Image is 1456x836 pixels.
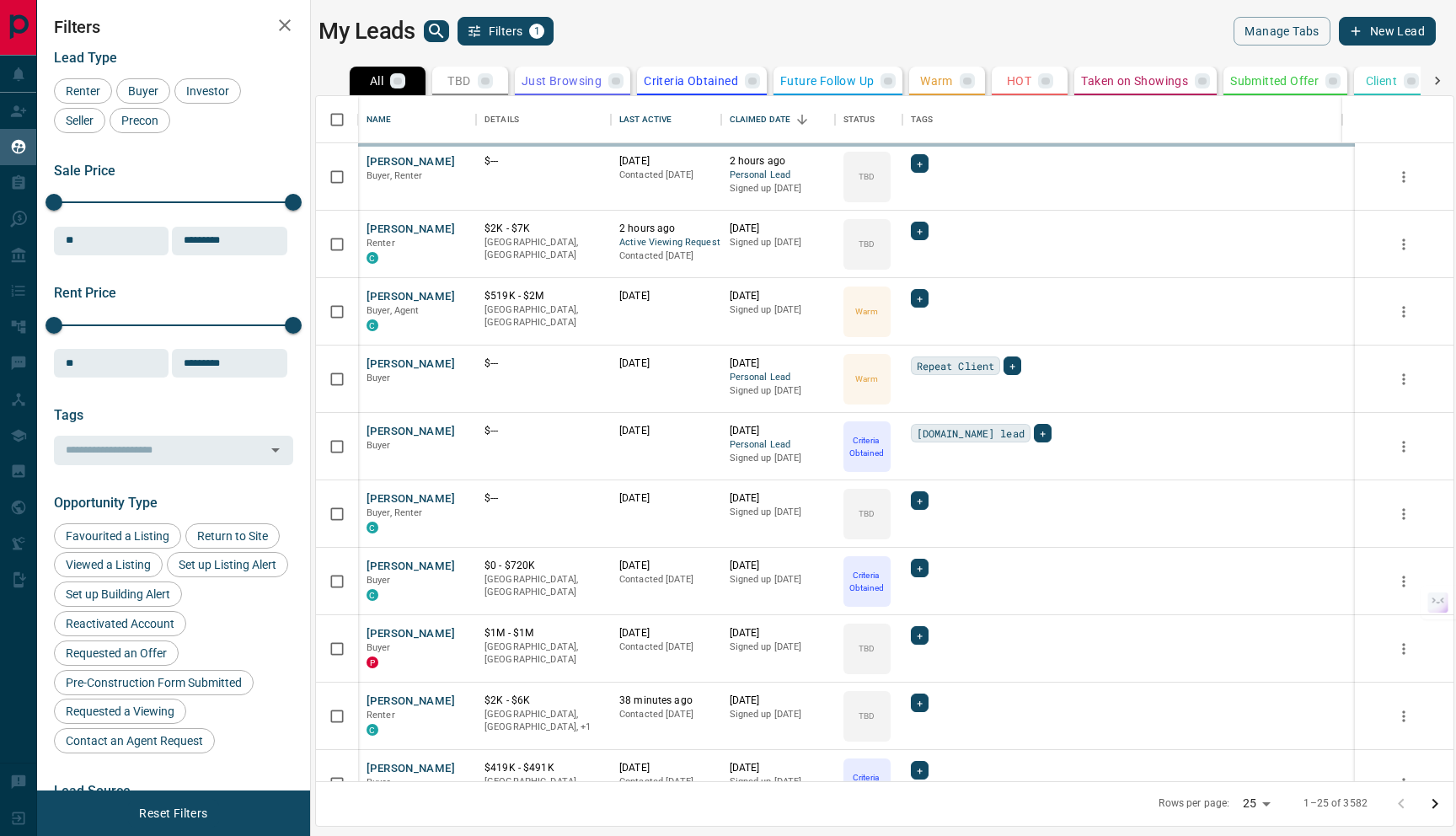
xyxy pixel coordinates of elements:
button: more [1391,164,1416,190]
p: [DATE] [730,424,827,438]
div: Viewed a Listing [54,552,163,577]
button: more [1391,299,1416,324]
button: New Lead [1339,17,1436,46]
span: Buyer, Agent [367,305,419,316]
p: Criteria Obtained [845,771,889,796]
p: [DATE] [619,761,713,775]
p: $0 - $720K [484,559,602,573]
p: $--- [484,356,602,371]
p: [DATE] [619,424,713,438]
p: Warm [920,75,953,87]
p: [DATE] [619,154,713,169]
button: [PERSON_NAME] [367,761,455,777]
button: more [1391,232,1416,257]
button: more [1391,771,1416,796]
span: Buyer [122,84,164,98]
p: [DATE] [730,289,827,303]
p: TBD [859,170,875,183]
p: [DATE] [619,491,713,506]
p: [GEOGRAPHIC_DATA], [GEOGRAPHIC_DATA] [484,573,602,599]
p: 2 hours ago [730,154,827,169]
button: [PERSON_NAME] [367,694,455,710]
div: Pre-Construction Form Submitted [54,670,254,695]
div: Details [484,96,519,143]
button: more [1391,501,1416,527]
span: Renter [367,238,395,249]
span: Requested an Offer [60,646,173,660]
p: $1M - $1M [484,626,602,640]
p: Criteria Obtained [644,75,738,87]
span: Viewed a Listing [60,558,157,571]
p: [DATE] [730,491,827,506]
span: Set up Building Alert [60,587,176,601]
p: [DATE] [619,356,713,371]
div: Set up Building Alert [54,581,182,607]
span: Sale Price [54,163,115,179]
p: $2K - $7K [484,222,602,236]
div: Return to Site [185,523,280,549]
button: [PERSON_NAME] [367,424,455,440]
span: + [1009,357,1015,374]
p: $519K - $2M [484,289,602,303]
div: Status [835,96,902,143]
div: Tags [911,96,934,143]
div: Reactivated Account [54,611,186,636]
p: Contacted [DATE] [619,640,713,654]
p: Signed up [DATE] [730,573,827,587]
p: Signed up [DATE] [730,506,827,519]
span: Pre-Construction Form Submitted [60,676,248,689]
p: 1–25 of 3582 [1303,796,1368,811]
span: Opportunity Type [54,495,158,511]
div: Seller [54,108,105,133]
div: Name [358,96,476,143]
span: Set up Listing Alert [173,558,282,571]
span: Active Viewing Request [619,236,713,250]
span: + [917,560,923,576]
button: Go to next page [1418,787,1452,821]
p: [DATE] [730,761,827,775]
p: [DATE] [730,356,827,371]
span: Return to Site [191,529,274,543]
p: TBD [447,75,470,87]
p: 38 minutes ago [619,694,713,708]
p: All [370,75,383,87]
p: Signed up [DATE] [730,182,827,196]
button: search button [424,20,449,42]
button: more [1391,569,1416,594]
div: + [911,491,929,510]
button: Manage Tabs [1234,17,1330,46]
p: [GEOGRAPHIC_DATA], [GEOGRAPHIC_DATA] [484,303,602,330]
div: + [911,289,929,308]
p: [DATE] [619,289,713,303]
div: Tags [902,96,1342,143]
button: Reset Filters [128,799,218,828]
p: TBD [859,710,875,722]
button: Open [264,438,287,462]
p: [DATE] [730,222,827,236]
div: Claimed Date [721,96,835,143]
div: Last Active [611,96,721,143]
button: [PERSON_NAME] [367,289,455,305]
p: [GEOGRAPHIC_DATA], [GEOGRAPHIC_DATA] [484,236,602,262]
p: TBD [859,238,875,250]
div: + [911,559,929,577]
button: Sort [790,108,814,131]
div: + [1004,356,1021,375]
p: [DATE] [619,626,713,640]
span: + [917,627,923,644]
div: condos.ca [367,522,378,533]
p: Warm [855,305,877,318]
p: Submitted Offer [1230,75,1319,87]
p: [DATE] [730,559,827,573]
span: Personal Lead [730,371,827,385]
button: more [1391,636,1416,662]
div: property.ca [367,656,378,668]
span: Requested a Viewing [60,705,180,718]
p: Just Browsing [522,75,602,87]
button: [PERSON_NAME] [367,356,455,372]
p: Criteria Obtained [845,569,889,594]
span: Reactivated Account [60,617,180,630]
span: Lead Source [54,783,131,799]
div: + [911,222,929,240]
div: 25 [1236,791,1277,816]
